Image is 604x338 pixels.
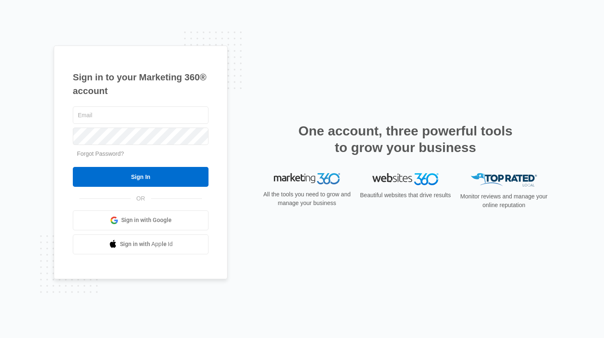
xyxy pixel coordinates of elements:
[261,190,353,208] p: All the tools you need to grow and manage your business
[296,123,515,156] h2: One account, three powerful tools to grow your business
[73,70,209,98] h1: Sign in to your Marketing 360® account
[131,194,151,203] span: OR
[120,240,173,249] span: Sign in with Apple Id
[471,173,537,187] img: Top Rated Local
[77,150,124,157] a: Forgot Password?
[359,191,452,200] p: Beautiful websites that drive results
[73,106,209,124] input: Email
[458,192,550,210] p: Monitor reviews and manage your online reputation
[73,167,209,187] input: Sign In
[73,234,209,254] a: Sign in with Apple Id
[274,173,340,185] img: Marketing 360
[73,210,209,230] a: Sign in with Google
[372,173,439,185] img: Websites 360
[121,216,172,225] span: Sign in with Google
